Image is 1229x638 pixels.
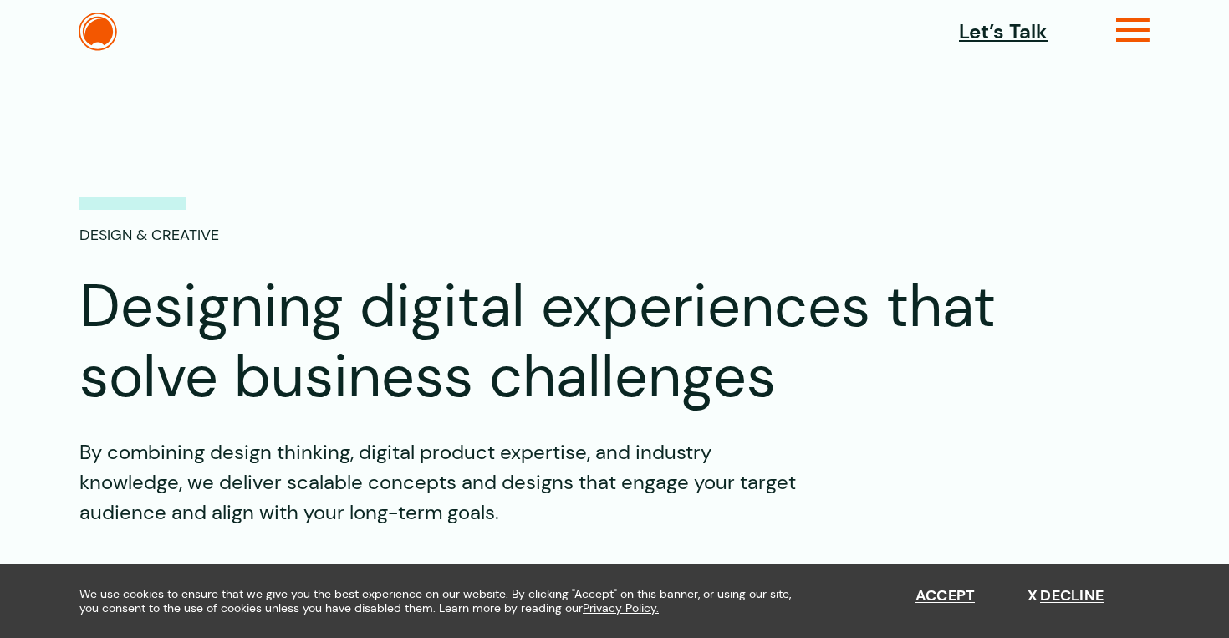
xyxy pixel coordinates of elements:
[915,587,976,605] button: Accept
[959,17,1048,47] a: Let’s Talk
[79,587,807,615] span: We use cookies to ensure that we give you the best experience on our website. By clicking "Accept...
[79,13,117,51] img: The Daylight Studio Logo
[583,601,659,615] a: Privacy Policy.
[1028,587,1104,605] button: Decline
[79,268,996,415] span: Designing digital experiences that solve business challenges
[79,197,219,247] p: Design & Creative
[79,437,813,528] p: By combining design thinking, digital product expertise, and industry knowledge, we deliver scala...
